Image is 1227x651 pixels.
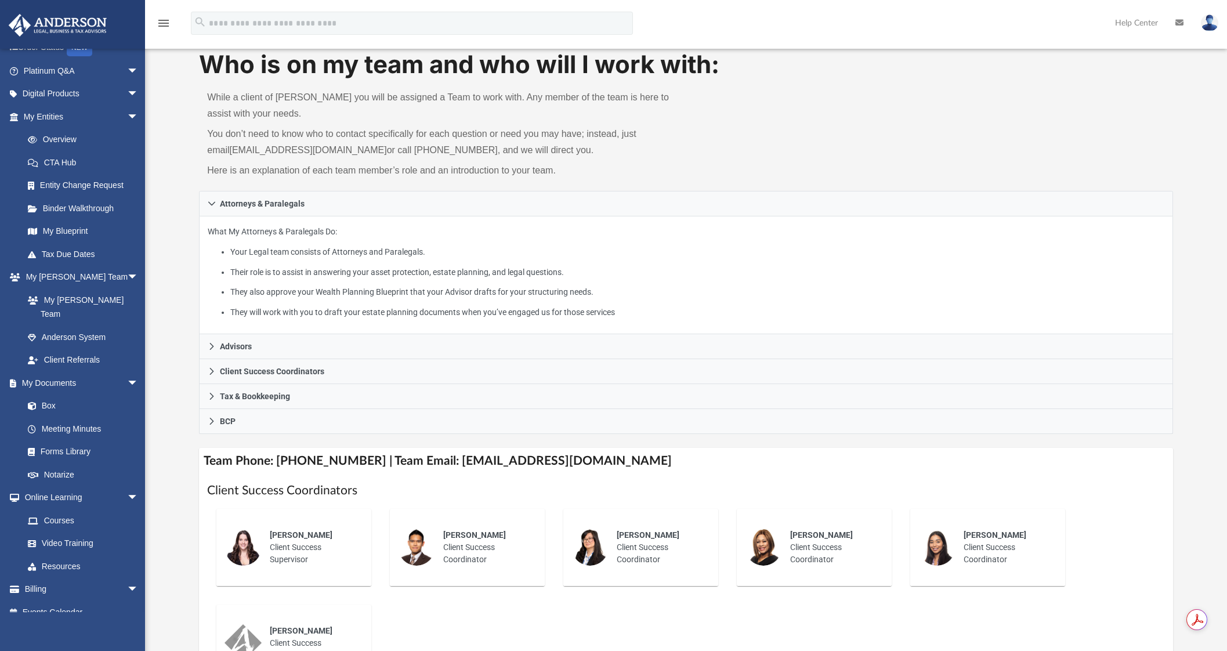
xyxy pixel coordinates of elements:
a: Platinum Q&Aarrow_drop_down [8,59,156,82]
a: My Entitiesarrow_drop_down [8,105,156,128]
div: Client Success Coordinator [955,521,1057,574]
span: [PERSON_NAME] [270,530,332,540]
p: Here is an explanation of each team member’s role and an introduction to your team. [207,162,678,179]
li: They also approve your Wealth Planning Blueprint that your Advisor drafts for your structuring ne... [230,285,1164,299]
li: They will work with you to draft your estate planning documents when you’ve engaged us for those ... [230,305,1164,320]
a: Resources [16,555,150,578]
a: Client Referrals [16,349,150,372]
span: Attorneys & Paralegals [220,200,305,208]
a: Notarize [16,463,150,486]
a: Courses [16,509,150,532]
img: Anderson Advisors Platinum Portal [5,14,110,37]
p: You don’t need to know who to contact specifically for each question or need you may have; instea... [207,126,678,158]
a: Anderson System [16,325,150,349]
span: arrow_drop_down [127,578,150,602]
i: menu [157,16,171,30]
a: Overview [16,128,156,151]
i: search [194,16,207,28]
a: Digital Productsarrow_drop_down [8,82,156,106]
img: thumbnail [745,529,782,566]
p: What My Attorneys & Paralegals Do: [208,225,1164,319]
h1: Client Success Coordinators [207,482,1165,499]
a: Binder Walkthrough [16,197,156,220]
a: Tax Due Dates [16,243,156,266]
h4: Team Phone: [PHONE_NUMBER] | Team Email: [EMAIL_ADDRESS][DOMAIN_NAME] [199,448,1173,474]
img: User Pic [1201,15,1218,31]
a: Meeting Minutes [16,417,150,440]
div: Client Success Supervisor [262,521,363,574]
a: menu [157,22,171,30]
a: Online Learningarrow_drop_down [8,486,150,509]
span: arrow_drop_down [127,486,150,510]
span: arrow_drop_down [127,59,150,83]
a: My Documentsarrow_drop_down [8,371,150,395]
a: Attorneys & Paralegals [199,191,1173,216]
span: BCP [220,417,236,425]
img: thumbnail [571,529,609,566]
p: While a client of [PERSON_NAME] you will be assigned a Team to work with. Any member of the team ... [207,89,678,122]
div: Attorneys & Paralegals [199,216,1173,334]
img: thumbnail [225,529,262,566]
span: arrow_drop_down [127,82,150,106]
span: [PERSON_NAME] [964,530,1026,540]
li: Your Legal team consists of Attorneys and Paralegals. [230,245,1164,259]
span: [PERSON_NAME] [443,530,506,540]
div: Client Success Coordinator [435,521,537,574]
span: [PERSON_NAME] [790,530,853,540]
span: Tax & Bookkeeping [220,392,290,400]
span: arrow_drop_down [127,371,150,395]
a: CTA Hub [16,151,156,174]
a: Billingarrow_drop_down [8,578,156,601]
span: arrow_drop_down [127,266,150,290]
img: thumbnail [918,529,955,566]
a: Events Calendar [8,601,156,624]
a: Entity Change Request [16,174,156,197]
span: Advisors [220,342,252,350]
h1: Who is on my team and who will I work with: [199,48,1173,82]
a: My [PERSON_NAME] Team [16,288,144,325]
li: Their role is to assist in answering your asset protection, estate planning, and legal questions. [230,265,1164,280]
a: Video Training [16,532,144,555]
a: Client Success Coordinators [199,359,1173,384]
a: Box [16,395,144,418]
img: thumbnail [398,529,435,566]
div: Client Success Coordinator [782,521,884,574]
a: BCP [199,409,1173,434]
a: Tax & Bookkeeping [199,384,1173,409]
span: Client Success Coordinators [220,367,324,375]
a: My Blueprint [16,220,150,243]
a: Advisors [199,334,1173,359]
a: My [PERSON_NAME] Teamarrow_drop_down [8,266,150,289]
a: Forms Library [16,440,144,464]
span: arrow_drop_down [127,105,150,129]
div: Client Success Coordinator [609,521,710,574]
a: [EMAIL_ADDRESS][DOMAIN_NAME] [229,145,386,155]
span: [PERSON_NAME] [617,530,679,540]
span: [PERSON_NAME] [270,626,332,635]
